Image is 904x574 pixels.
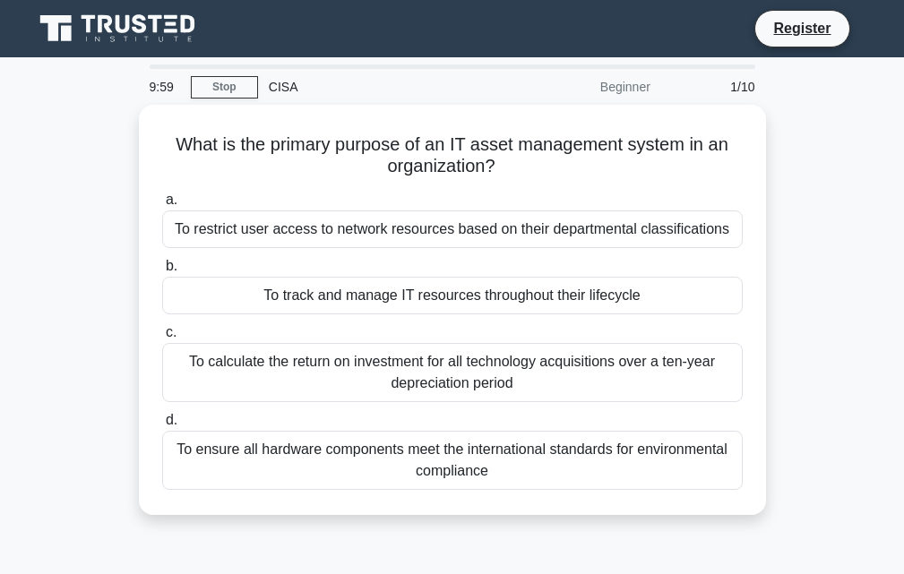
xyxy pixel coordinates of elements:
div: 1/10 [661,69,766,105]
span: c. [166,324,176,339]
div: 9:59 [139,69,191,105]
div: To restrict user access to network resources based on their departmental classifications [162,210,743,248]
div: To ensure all hardware components meet the international standards for environmental compliance [162,431,743,490]
span: a. [166,192,177,207]
div: CISA [258,69,504,105]
h5: What is the primary purpose of an IT asset management system in an organization? [160,133,745,178]
div: To calculate the return on investment for all technology acquisitions over a ten-year depreciatio... [162,343,743,402]
div: To track and manage IT resources throughout their lifecycle [162,277,743,314]
span: d. [166,412,177,427]
a: Register [762,17,841,39]
span: b. [166,258,177,273]
div: Beginner [504,69,661,105]
a: Stop [191,76,258,99]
